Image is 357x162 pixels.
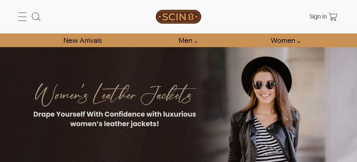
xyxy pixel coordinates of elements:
span: Sign in [310,12,327,20]
a: SCIN [125,3,232,30]
a: Sign in [310,15,327,19]
a: shop men's leather jackets [172,33,201,47]
a: Shopping Cart [327,11,339,23]
img: SCIN [156,3,201,30]
a: Shop New Arrivals [56,33,108,47]
a: Shop Women Leather Jackets [264,33,304,47]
